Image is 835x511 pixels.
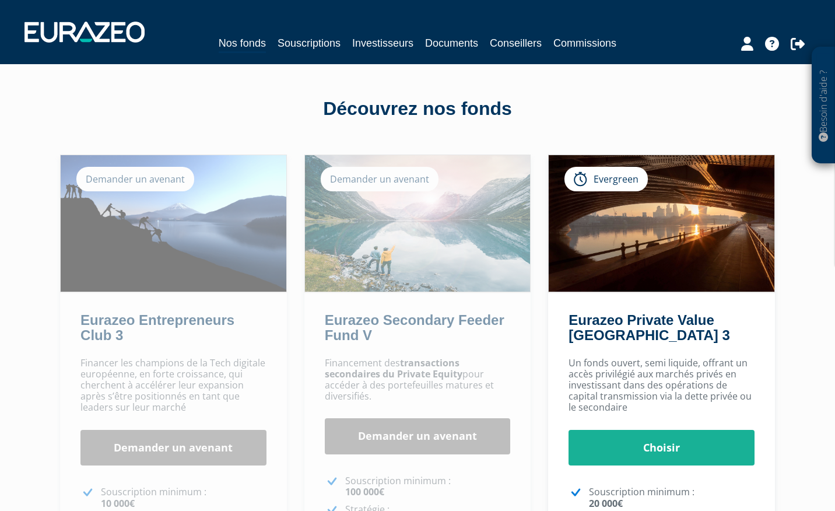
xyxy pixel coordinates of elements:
[589,487,755,509] p: Souscription minimum :
[325,356,462,380] strong: transactions secondaires du Private Equity
[24,22,145,43] img: 1732889491-logotype_eurazeo_blanc_rvb.png
[278,35,341,51] a: Souscriptions
[85,96,750,123] div: Découvrez nos fonds
[564,167,648,191] div: Evergreen
[549,155,774,292] img: Eurazeo Private Value Europe 3
[219,35,266,53] a: Nos fonds
[80,358,266,414] p: Financer les champions de la Tech digitale européenne, en forte croissance, qui cherchent à accél...
[569,312,729,343] a: Eurazeo Private Value [GEOGRAPHIC_DATA] 3
[569,358,755,414] p: Un fonds ouvert, semi liquide, offrant un accès privilégié aux marchés privés en investissant dan...
[325,312,504,343] a: Eurazeo Secondary Feeder Fund V
[553,35,616,51] a: Commissions
[305,155,531,292] img: Eurazeo Secondary Feeder Fund V
[61,155,286,292] img: Eurazeo Entrepreneurs Club 3
[490,35,542,51] a: Conseillers
[101,487,266,509] p: Souscription minimum :
[76,167,194,191] div: Demander un avenant
[80,430,266,466] a: Demander un avenant
[325,418,511,454] a: Demander un avenant
[345,485,384,498] strong: 100 000€
[569,430,755,466] a: Choisir
[352,35,413,51] a: Investisseurs
[80,312,234,343] a: Eurazeo Entrepreneurs Club 3
[321,167,438,191] div: Demander un avenant
[817,53,830,158] p: Besoin d'aide ?
[589,497,623,510] strong: 20 000€
[325,358,511,402] p: Financement des pour accéder à des portefeuilles matures et diversifiés.
[425,35,478,51] a: Documents
[345,475,511,498] p: Souscription minimum :
[101,497,135,510] strong: 10 000€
